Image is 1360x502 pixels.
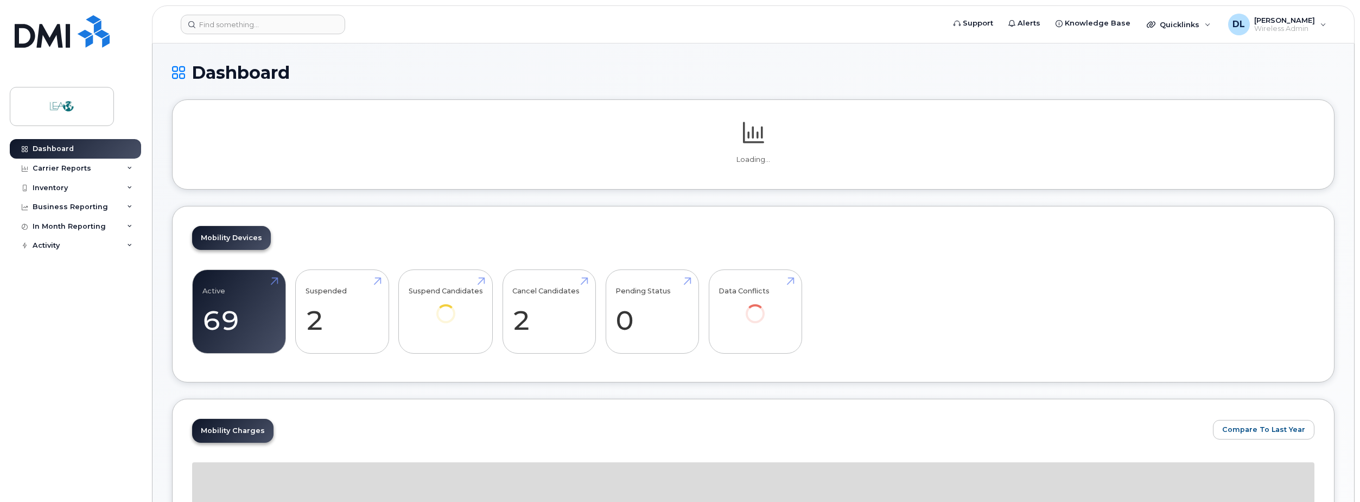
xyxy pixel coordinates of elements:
[192,155,1314,165] p: Loading...
[1222,424,1305,435] span: Compare To Last Year
[615,276,689,348] a: Pending Status 0
[202,276,276,348] a: Active 69
[306,276,379,348] a: Suspended 2
[1213,420,1314,440] button: Compare To Last Year
[172,63,1334,82] h1: Dashboard
[192,226,271,250] a: Mobility Devices
[192,419,274,443] a: Mobility Charges
[512,276,586,348] a: Cancel Candidates 2
[719,276,792,338] a: Data Conflicts
[409,276,483,338] a: Suspend Candidates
